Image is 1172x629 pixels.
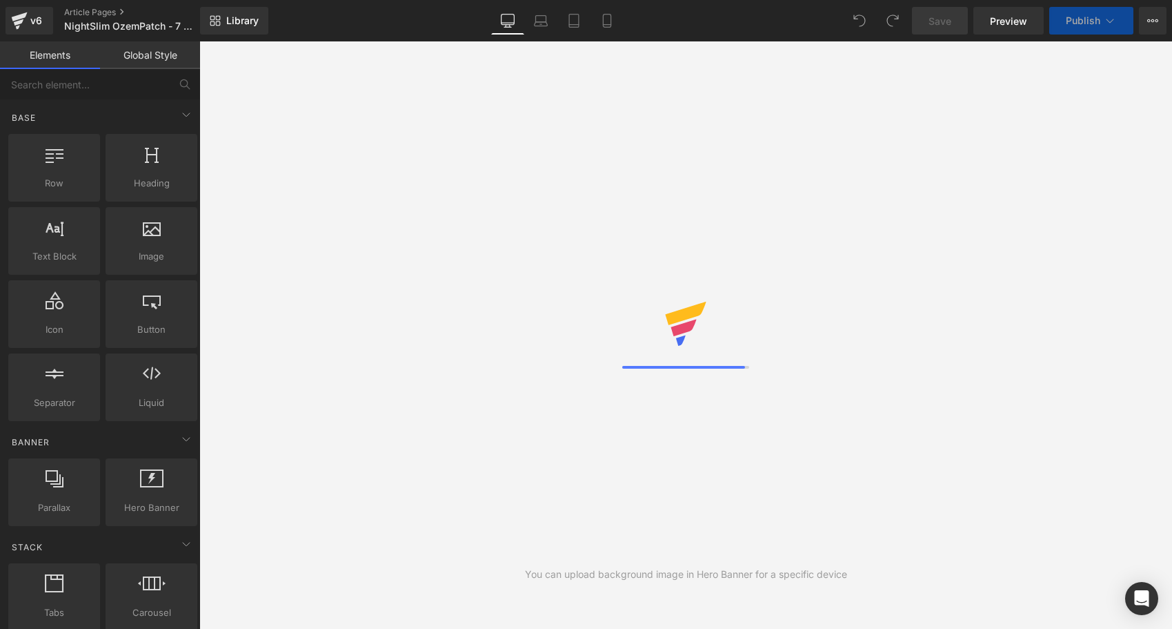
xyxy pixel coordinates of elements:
span: Button [110,322,193,337]
span: Tabs [12,606,96,620]
a: Laptop [524,7,557,35]
span: Row [12,176,96,191]
button: Publish [1049,7,1133,35]
div: Open Intercom Messenger [1125,582,1158,615]
span: Stack [10,541,44,554]
button: More [1139,7,1166,35]
span: Base [10,111,37,124]
span: Parallax [12,501,96,515]
div: v6 [28,12,45,30]
span: Heading [110,176,193,191]
a: Desktop [491,7,524,35]
span: Banner [10,436,51,449]
a: Mobile [590,7,624,35]
span: Liquid [110,396,193,410]
button: Redo [879,7,906,35]
button: Undo [846,7,873,35]
span: Carousel [110,606,193,620]
span: Separator [12,396,96,410]
span: NightSlim OzemPatch - 7 Gründe [64,21,197,32]
div: You can upload background image in Hero Banner for a specific device [525,567,847,582]
span: Save [928,14,951,28]
span: Hero Banner [110,501,193,515]
span: Image [110,249,193,264]
span: Preview [990,14,1027,28]
a: New Library [200,7,268,35]
span: Text Block [12,249,96,264]
a: Preview [973,7,1044,35]
span: Icon [12,322,96,337]
span: Publish [1066,15,1100,26]
a: v6 [6,7,53,35]
a: Tablet [557,7,590,35]
a: Global Style [100,41,200,69]
span: Library [226,14,259,27]
a: Article Pages [64,7,223,18]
